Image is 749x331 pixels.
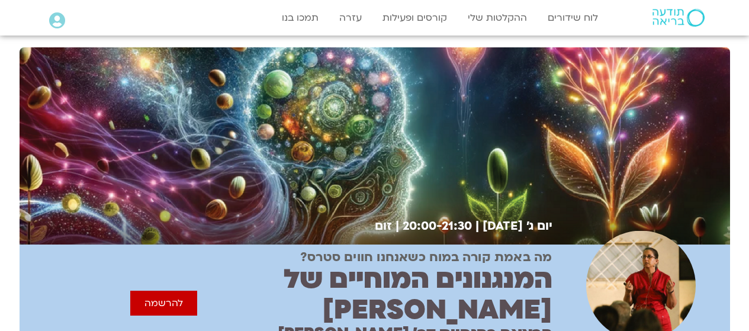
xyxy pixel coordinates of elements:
[542,7,604,29] a: לוח שידורים
[130,291,197,316] a: להרשמה
[377,7,453,29] a: קורסים ופעילות
[197,264,552,326] h2: המנגנונים המוחיים של [PERSON_NAME]
[276,7,324,29] a: תמכו בנו
[144,298,183,308] span: להרשמה
[366,219,552,233] h2: יום ג׳ [DATE] | 20:00-21:30 | זום
[300,250,552,265] h2: מה באמת קורה במוח כשאנחנו חווים סטרס?
[652,9,705,27] img: תודעה בריאה
[462,7,533,29] a: ההקלטות שלי
[333,7,368,29] a: עזרה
